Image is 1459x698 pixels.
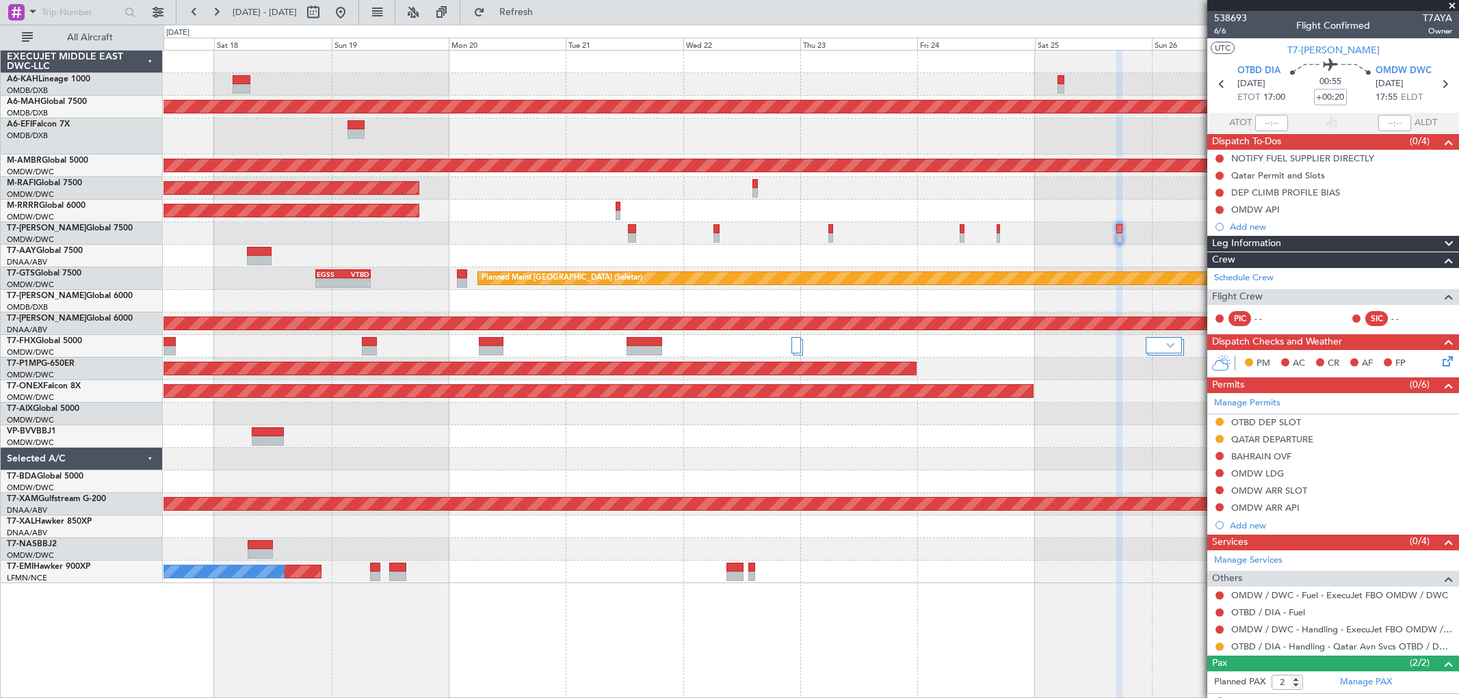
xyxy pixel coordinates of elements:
a: Manage PAX [1340,675,1392,689]
a: T7-XALHawker 850XP [7,518,92,526]
span: All Aircraft [36,33,144,42]
span: ELDT [1401,91,1423,105]
div: - - [1391,312,1422,325]
div: - [343,279,369,287]
span: OTBD DIA [1237,64,1280,78]
div: Tue 21 [566,38,683,50]
span: T7-[PERSON_NAME] [7,224,86,232]
a: OMDW/DWC [7,483,54,493]
a: T7-GTSGlobal 7500 [7,269,81,278]
a: OTBD / DIA - Fuel [1231,606,1305,618]
div: NOTIFY FUEL SUPPLIER DIRECTLY [1231,152,1374,164]
span: (2/2) [1410,656,1430,670]
input: --:-- [1255,115,1288,131]
span: T7-[PERSON_NAME] [7,292,86,300]
span: VP-BVV [7,427,36,435]
span: [DATE] - [DATE] [233,6,297,18]
a: OMDW/DWC [7,550,54,561]
span: T7-AAY [7,247,36,255]
a: OMDW/DWC [7,438,54,448]
a: T7-AAYGlobal 7500 [7,247,83,255]
div: SIC [1365,311,1388,326]
a: T7-ONEXFalcon 8X [7,382,81,390]
div: Qatar Permit and Slots [1231,170,1325,181]
span: Owner [1423,25,1452,37]
span: Leg Information [1212,236,1281,252]
div: QATAR DEPARTURE [1231,433,1313,445]
span: Crew [1212,252,1235,268]
a: DNAA/ABV [7,325,47,335]
span: Flight Crew [1212,289,1263,305]
span: CR [1328,357,1339,371]
a: M-RAFIGlobal 7500 [7,179,82,187]
span: T7-[PERSON_NAME] [1287,43,1380,57]
div: Add new [1230,221,1452,232]
a: T7-[PERSON_NAME]Global 6000 [7,314,133,323]
span: T7-ONEX [7,382,43,390]
span: [DATE] [1376,77,1404,91]
span: T7AYA [1423,11,1452,25]
a: OMDW/DWC [7,234,54,245]
span: [DATE] [1237,77,1265,91]
div: OTBD DEP SLOT [1231,416,1301,428]
a: T7-BDAGlobal 5000 [7,472,83,481]
div: Planned Maint [GEOGRAPHIC_DATA] (Seletar) [482,268,642,288]
a: OTBD / DIA - Handling - Qatar Avn Svcs OTBD / DOH [1231,641,1452,652]
a: OMDW/DWC [7,415,54,425]
span: A6-EFI [7,120,32,129]
span: (0/6) [1410,377,1430,392]
span: 17:00 [1263,91,1285,105]
a: VP-BVVBBJ1 [7,427,56,435]
a: OMDW/DWC [7,370,54,380]
span: Services [1212,535,1248,550]
button: All Aircraft [15,27,148,49]
div: Sat 25 [1035,38,1152,50]
span: ETOT [1237,91,1260,105]
a: T7-AIXGlobal 5000 [7,405,79,413]
span: T7-EMI [7,563,34,571]
a: A6-KAHLineage 1000 [7,75,90,83]
a: OMDW/DWC [7,212,54,222]
a: T7-NASBBJ2 [7,540,57,548]
a: OMDW/DWC [7,167,54,177]
a: DNAA/ABV [7,528,47,538]
span: Dispatch To-Dos [1212,134,1281,150]
span: T7-GTS [7,269,35,278]
a: Manage Permits [1214,397,1280,410]
div: BAHRAIN OVF [1231,451,1291,462]
a: A6-EFIFalcon 7X [7,120,70,129]
a: OMDW / DWC - Fuel - ExecuJet FBO OMDW / DWC [1231,589,1448,601]
span: ALDT [1415,116,1437,130]
span: (0/4) [1410,534,1430,548]
a: T7-[PERSON_NAME]Global 6000 [7,292,133,300]
button: Refresh [467,1,549,23]
a: A6-MAHGlobal 7500 [7,98,87,106]
a: OMDB/DXB [7,302,48,312]
span: AC [1293,357,1305,371]
span: AF [1362,357,1373,371]
div: [DATE] [166,27,189,39]
a: T7-FHXGlobal 5000 [7,337,82,345]
a: DNAA/ABV [7,257,47,267]
span: Refresh [488,8,545,17]
span: T7-NAS [7,540,37,548]
span: M-RRRR [7,202,39,210]
a: Manage Services [1214,554,1283,567]
div: - [317,279,343,287]
div: Fri 24 [917,38,1034,50]
div: EGSS [317,270,343,278]
a: DNAA/ABV [7,505,47,515]
span: FP [1395,357,1406,371]
a: T7-[PERSON_NAME]Global 7500 [7,224,133,232]
span: PM [1257,357,1270,371]
div: OMDW LDG [1231,468,1284,479]
div: Flight Confirmed [1296,18,1370,33]
span: Pax [1212,656,1227,671]
span: M-AMBR [7,157,42,165]
a: OMDW/DWC [7,347,54,358]
span: Permits [1212,377,1244,393]
div: Thu 23 [800,38,917,50]
span: Dispatch Checks and Weather [1212,334,1342,350]
span: ATOT [1229,116,1252,130]
div: Mon 20 [449,38,566,50]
